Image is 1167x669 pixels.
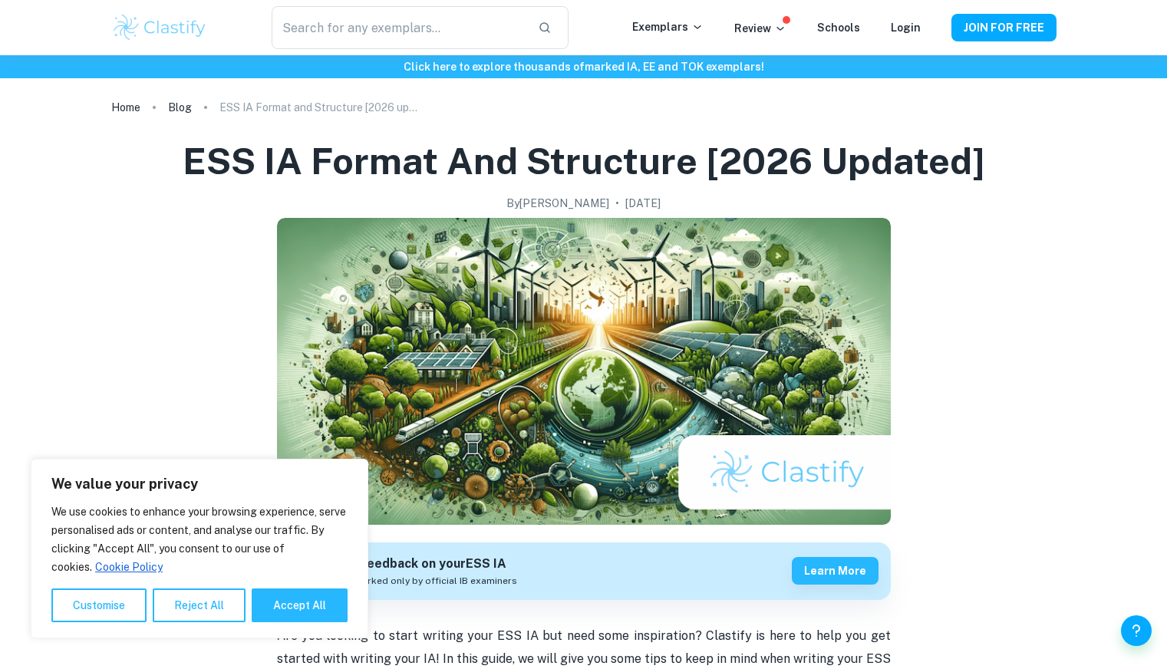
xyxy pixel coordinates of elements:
[615,195,619,212] p: •
[632,18,704,35] p: Exemplars
[94,560,163,574] a: Cookie Policy
[153,588,246,622] button: Reject All
[252,588,348,622] button: Accept All
[168,97,192,118] a: Blog
[111,97,140,118] a: Home
[891,21,921,34] a: Login
[51,503,348,576] p: We use cookies to enhance your browsing experience, serve personalised ads or content, and analys...
[272,6,525,49] input: Search for any exemplars...
[51,588,147,622] button: Customise
[277,218,891,525] img: ESS IA Format and Structure [2026 updated] cover image
[625,195,661,212] h2: [DATE]
[111,12,209,43] img: Clastify logo
[31,459,368,638] div: We value your privacy
[51,475,348,493] p: We value your privacy
[734,20,786,37] p: Review
[1121,615,1152,646] button: Help and Feedback
[183,137,985,186] h1: ESS IA Format and Structure [2026 updated]
[792,557,879,585] button: Learn more
[506,195,609,212] h2: By [PERSON_NAME]
[335,555,517,574] h6: Get feedback on your ESS IA
[219,99,419,116] p: ESS IA Format and Structure [2026 updated]
[817,21,860,34] a: Schools
[3,58,1164,75] h6: Click here to explore thousands of marked IA, EE and TOK exemplars !
[951,14,1057,41] button: JOIN FOR FREE
[277,542,891,600] a: Get feedback on yourESS IAMarked only by official IB examinersLearn more
[354,574,517,588] span: Marked only by official IB examiners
